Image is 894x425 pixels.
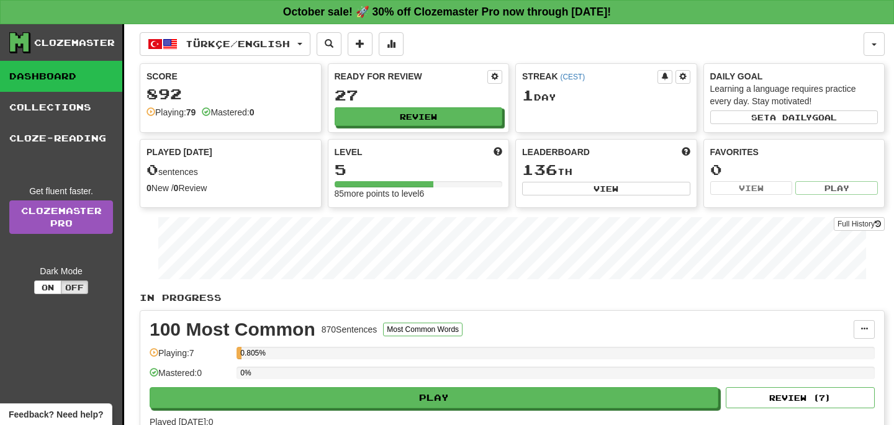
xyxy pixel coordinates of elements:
[335,162,503,177] div: 5
[147,161,158,178] span: 0
[150,367,230,387] div: Mastered: 0
[710,110,878,124] button: Seta dailygoal
[34,37,115,49] div: Clozemaster
[522,146,590,158] span: Leaderboard
[147,70,315,83] div: Score
[522,182,690,195] button: View
[150,387,718,408] button: Play
[147,146,212,158] span: Played [DATE]
[34,280,61,294] button: On
[9,265,113,277] div: Dark Mode
[150,320,315,339] div: 100 Most Common
[250,107,255,117] strong: 0
[770,113,812,122] span: a daily
[379,32,404,56] button: More stats
[202,106,254,119] div: Mastered:
[147,106,196,119] div: Playing:
[317,32,341,56] button: Search sentences
[335,187,503,200] div: 85 more points to level 6
[522,70,657,83] div: Streak
[726,387,875,408] button: Review (7)
[522,87,690,104] div: Day
[140,32,310,56] button: Türkçe/English
[710,146,878,158] div: Favorites
[174,183,179,193] strong: 0
[147,183,151,193] strong: 0
[322,323,377,336] div: 870 Sentences
[147,162,315,178] div: sentences
[335,107,503,126] button: Review
[710,162,878,177] div: 0
[335,70,488,83] div: Ready for Review
[335,87,503,103] div: 27
[186,38,290,49] span: Türkçe / English
[150,347,230,367] div: Playing: 7
[9,185,113,197] div: Get fluent faster.
[522,162,690,178] div: th
[283,6,611,18] strong: October sale! 🚀 30% off Clozemaster Pro now through [DATE]!
[795,181,878,195] button: Play
[560,73,585,81] a: (CEST)
[682,146,690,158] span: This week in points, UTC
[9,200,113,234] a: ClozemasterPro
[383,323,463,336] button: Most Common Words
[348,32,372,56] button: Add sentence to collection
[61,280,88,294] button: Off
[522,161,558,178] span: 136
[710,181,793,195] button: View
[710,83,878,107] div: Learning a language requires practice every day. Stay motivated!
[147,182,315,194] div: New / Review
[335,146,363,158] span: Level
[522,86,534,104] span: 1
[9,408,103,421] span: Open feedback widget
[710,70,878,83] div: Daily Goal
[240,347,242,359] div: 0.805%
[834,217,885,231] button: Full History
[186,107,196,117] strong: 79
[147,86,315,102] div: 892
[140,292,885,304] p: In Progress
[494,146,502,158] span: Score more points to level up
